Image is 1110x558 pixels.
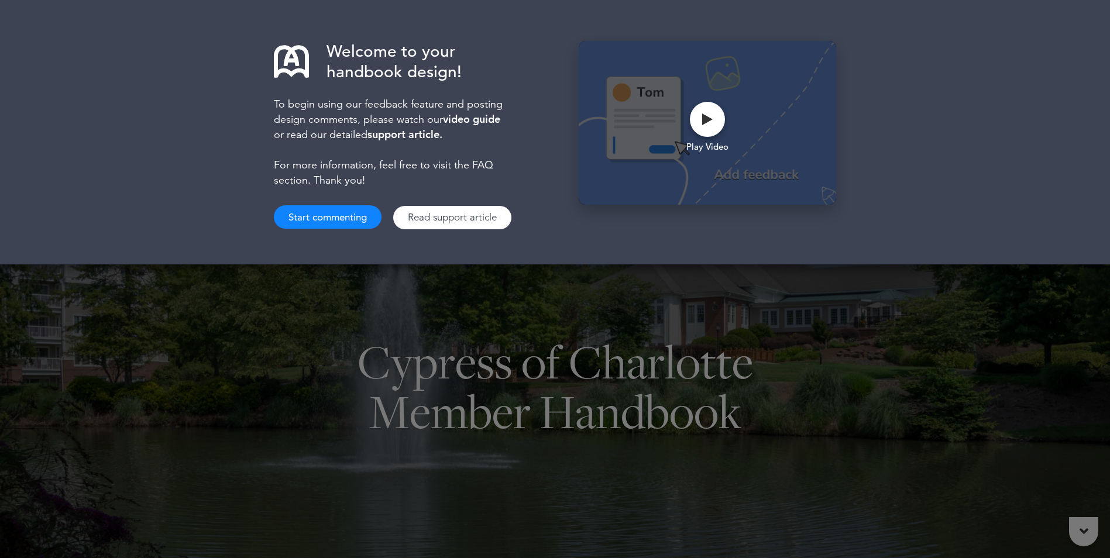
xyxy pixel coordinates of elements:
[274,205,382,229] button: Start commenting
[579,40,836,206] img: Video thumbnail
[367,128,442,141] strong: support article.
[443,112,500,126] strong: video guide
[274,97,520,188] p: To begin using our feedback feature and posting design comments, please watch our or read our det...
[274,44,309,79] img: airmason-logo
[686,139,728,154] div: Play Video
[393,206,511,229] a: Read support article
[327,41,462,82] h1: Welcome to your handbook design!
